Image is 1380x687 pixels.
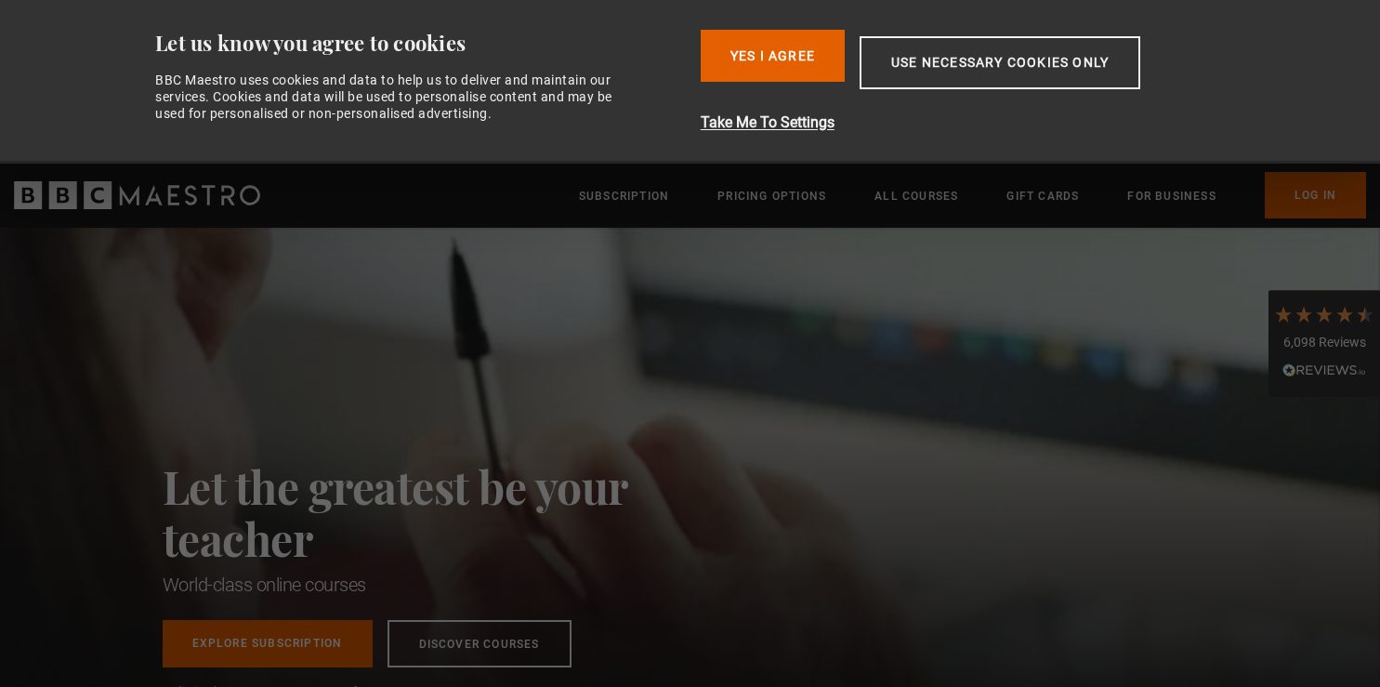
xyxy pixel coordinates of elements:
h2: Let the greatest be your teacher [163,460,711,564]
a: Subscription [579,187,669,205]
h1: World-class online courses [163,572,711,598]
button: Use necessary cookies only [860,36,1140,89]
a: Gift Cards [1006,187,1079,205]
img: REVIEWS.io [1282,363,1366,377]
div: Let us know you agree to cookies [155,30,686,57]
div: Read All Reviews [1273,361,1375,383]
a: Log In [1265,172,1366,218]
a: Pricing Options [717,187,826,205]
button: Take Me To Settings [701,112,1239,134]
svg: BBC Maestro [14,181,260,209]
nav: Primary [579,172,1366,218]
a: For business [1127,187,1216,205]
div: 4.7 Stars [1273,304,1375,324]
div: 6,098 ReviewsRead All Reviews [1268,290,1380,398]
div: BBC Maestro uses cookies and data to help us to deliver and maintain our services. Cookies and da... [155,72,633,123]
a: All Courses [874,187,958,205]
button: Yes I Agree [701,30,845,82]
div: 6,098 Reviews [1273,334,1375,352]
